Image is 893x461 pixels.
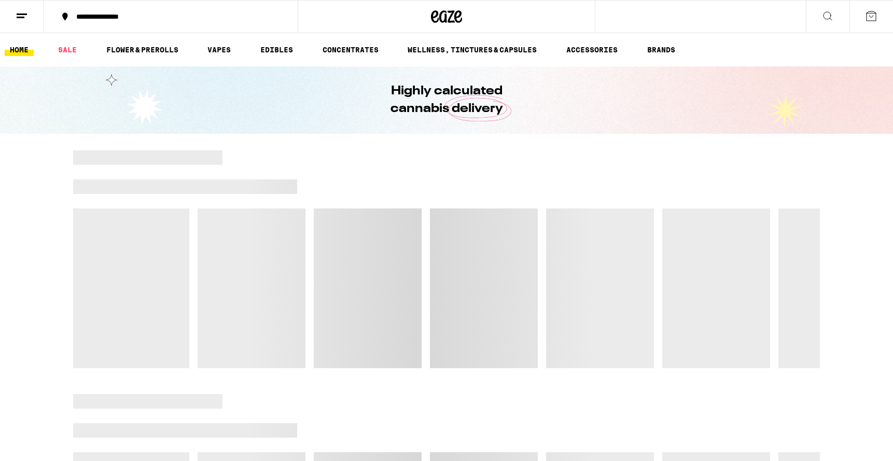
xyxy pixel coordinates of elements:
[642,44,680,56] a: BRANDS
[561,44,623,56] a: ACCESSORIES
[5,44,34,56] a: HOME
[53,44,82,56] a: SALE
[255,44,298,56] a: EDIBLES
[317,44,384,56] a: CONCENTRATES
[361,82,532,118] h1: Highly calculated cannabis delivery
[402,44,542,56] a: WELLNESS, TINCTURES & CAPSULES
[101,44,184,56] a: FLOWER & PREROLLS
[202,44,236,56] a: VAPES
